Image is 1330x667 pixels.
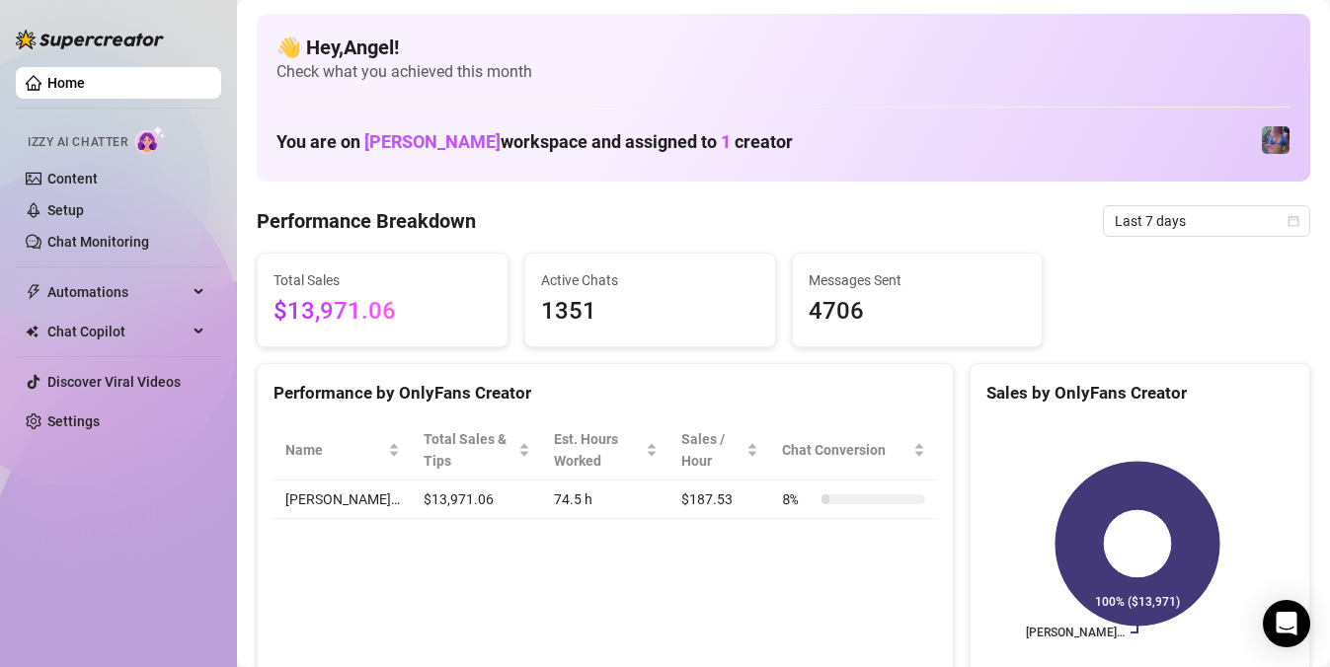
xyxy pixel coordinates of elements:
[669,481,770,519] td: $187.53
[1115,206,1298,236] span: Last 7 days
[135,125,166,154] img: AI Chatter
[26,325,39,338] img: Chat Copilot
[986,380,1293,407] div: Sales by OnlyFans Creator
[542,481,670,519] td: 74.5 h
[276,131,793,153] h1: You are on workspace and assigned to creator
[274,269,492,291] span: Total Sales
[47,171,98,186] a: Content
[541,269,759,291] span: Active Chats
[276,34,1291,61] h4: 👋 Hey, Angel !
[681,428,743,472] span: Sales / Hour
[274,481,412,519] td: [PERSON_NAME]…
[1262,126,1290,154] img: Jaylie
[809,269,1027,291] span: Messages Sent
[1288,215,1299,227] span: calendar
[285,439,384,461] span: Name
[26,284,41,300] span: thunderbolt
[257,207,476,235] h4: Performance Breakdown
[554,428,643,472] div: Est. Hours Worked
[721,131,731,152] span: 1
[412,420,542,481] th: Total Sales & Tips
[47,374,181,390] a: Discover Viral Videos
[809,293,1027,331] span: 4706
[541,293,759,331] span: 1351
[276,61,1291,83] span: Check what you achieved this month
[364,131,501,152] span: [PERSON_NAME]
[28,133,127,152] span: Izzy AI Chatter
[274,293,492,331] span: $13,971.06
[47,413,100,429] a: Settings
[47,276,188,308] span: Automations
[47,75,85,91] a: Home
[782,488,814,510] span: 8 %
[47,316,188,347] span: Chat Copilot
[412,481,542,519] td: $13,971.06
[669,420,770,481] th: Sales / Hour
[274,420,412,481] th: Name
[47,202,84,218] a: Setup
[424,428,514,472] span: Total Sales & Tips
[16,30,164,49] img: logo-BBDzfeDw.svg
[782,439,909,461] span: Chat Conversion
[1263,600,1310,647] div: Open Intercom Messenger
[47,234,149,250] a: Chat Monitoring
[1026,626,1125,639] text: [PERSON_NAME]…
[770,420,937,481] th: Chat Conversion
[274,380,937,407] div: Performance by OnlyFans Creator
